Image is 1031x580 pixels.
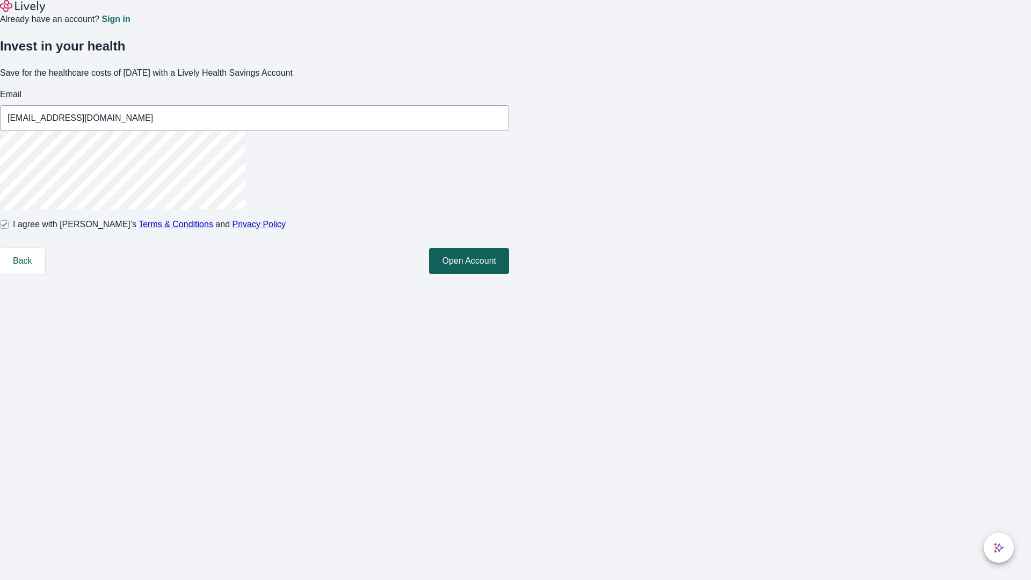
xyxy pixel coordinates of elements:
button: Open Account [429,248,509,274]
button: chat [984,533,1014,563]
span: I agree with [PERSON_NAME]’s and [13,218,286,231]
svg: Lively AI Assistant [993,542,1004,553]
a: Sign in [101,15,130,24]
a: Privacy Policy [233,220,286,229]
a: Terms & Conditions [139,220,213,229]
